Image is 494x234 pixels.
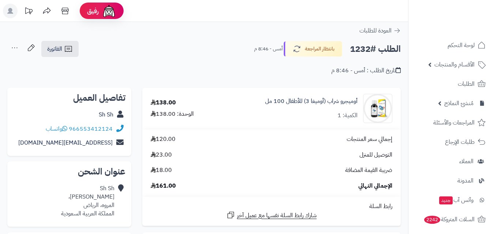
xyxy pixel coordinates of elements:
[459,156,474,166] span: العملاء
[413,37,490,54] a: لوحة التحكم
[331,66,401,75] div: تاريخ الطلب : أمس - 8:46 م
[359,26,401,35] a: العودة للطلبات
[69,124,113,133] a: 966553412124
[413,114,490,131] a: المراجعات والأسئلة
[413,172,490,189] a: المدونة
[61,184,114,218] div: Sh Sh [PERSON_NAME]، المروه، الرياض المملكة العربية السعودية
[434,60,475,70] span: الأقسام والمنتجات
[413,211,490,228] a: السلات المتروكة2242
[347,135,392,143] span: إجمالي سعر المنتجات
[99,110,113,119] a: Sh Sh
[102,4,116,18] img: ai-face.png
[413,75,490,93] a: الطلبات
[345,166,392,174] span: ضريبة القيمة المضافة
[444,19,487,34] img: logo-2.png
[337,111,358,120] div: الكمية: 1
[445,137,475,147] span: طلبات الإرجاع
[439,196,453,204] span: جديد
[13,167,125,176] h2: عنوان الشحن
[254,45,283,53] small: أمس - 8:46 م
[350,42,401,57] h2: الطلب #1232
[358,182,392,190] span: الإجمالي النهائي
[151,182,176,190] span: 161.00
[413,153,490,170] a: العملاء
[444,98,474,108] span: مُنشئ النماذج
[151,135,176,143] span: 120.00
[284,41,342,57] button: بانتظار المراجعة
[413,191,490,209] a: وآتس آبجديد
[413,133,490,151] a: طلبات الإرجاع
[87,7,99,15] span: رفيق
[237,211,317,220] span: شارك رابط السلة نفسها مع عميل آخر
[47,45,62,53] span: الفاتورة
[226,211,317,220] a: شارك رابط السلة نفسها مع عميل آخر
[265,97,358,106] a: أوميجرو شراب (أوميغا 3) للأطفال 100 مل
[448,40,475,50] span: لوحة التحكم
[151,151,172,159] span: 23.00
[151,99,176,107] div: 138.00
[18,138,113,147] a: [EMAIL_ADDRESS][DOMAIN_NAME]
[19,4,38,20] a: تحديثات المنصة
[151,110,194,118] div: الوحدة: 138.00
[359,151,392,159] span: التوصيل للمنزل
[41,41,79,57] a: الفاتورة
[363,94,392,123] img: 1734991975-omegrow-90x90.jpg
[145,202,398,211] div: رابط السلة
[424,216,440,224] span: 2242
[438,195,474,205] span: وآتس آب
[458,79,475,89] span: الطلبات
[46,124,67,133] a: واتساب
[433,118,475,128] span: المراجعات والأسئلة
[151,166,172,174] span: 18.00
[423,214,475,225] span: السلات المتروكة
[13,93,125,102] h2: تفاصيل العميل
[457,176,474,186] span: المدونة
[359,26,392,35] span: العودة للطلبات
